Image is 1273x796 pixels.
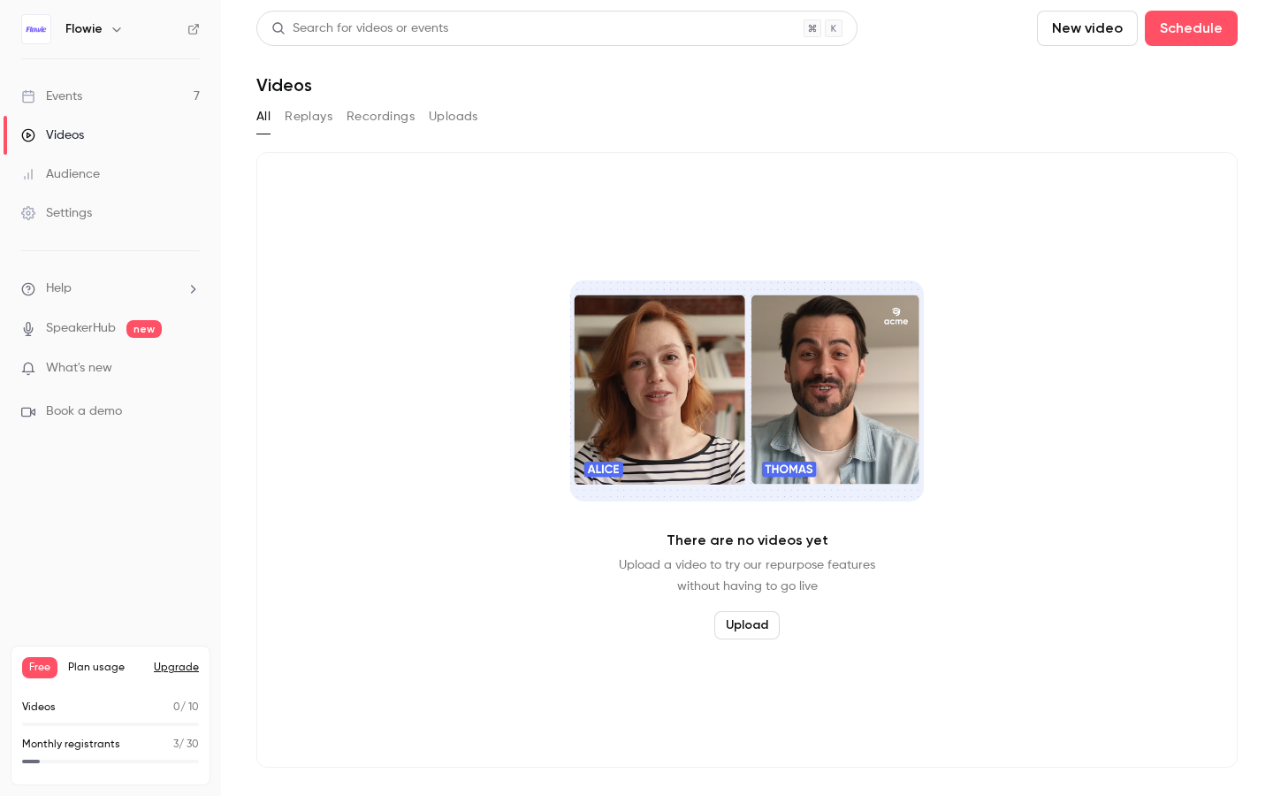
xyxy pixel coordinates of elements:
[22,737,120,753] p: Monthly registrants
[256,103,271,131] button: All
[46,279,72,298] span: Help
[46,359,112,378] span: What's new
[179,361,200,377] iframe: Noticeable Trigger
[173,739,179,750] span: 3
[429,103,478,131] button: Uploads
[22,700,56,716] p: Videos
[173,737,199,753] p: / 30
[22,15,50,43] img: Flowie
[714,611,780,639] button: Upload
[21,204,92,222] div: Settings
[256,74,312,96] h1: Videos
[46,319,116,338] a: SpeakerHub
[347,103,415,131] button: Recordings
[65,20,103,38] h6: Flowie
[173,700,199,716] p: / 10
[667,530,828,551] p: There are no videos yet
[21,279,200,298] li: help-dropdown-opener
[173,702,180,713] span: 0
[285,103,332,131] button: Replays
[21,126,84,144] div: Videos
[22,657,57,678] span: Free
[256,11,1238,785] section: Videos
[21,165,100,183] div: Audience
[271,19,448,38] div: Search for videos or events
[154,661,199,675] button: Upgrade
[21,88,82,105] div: Events
[619,555,875,597] p: Upload a video to try our repurpose features without having to go live
[126,320,162,338] span: new
[1037,11,1138,46] button: New video
[1145,11,1238,46] button: Schedule
[68,661,143,675] span: Plan usage
[46,402,122,421] span: Book a demo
